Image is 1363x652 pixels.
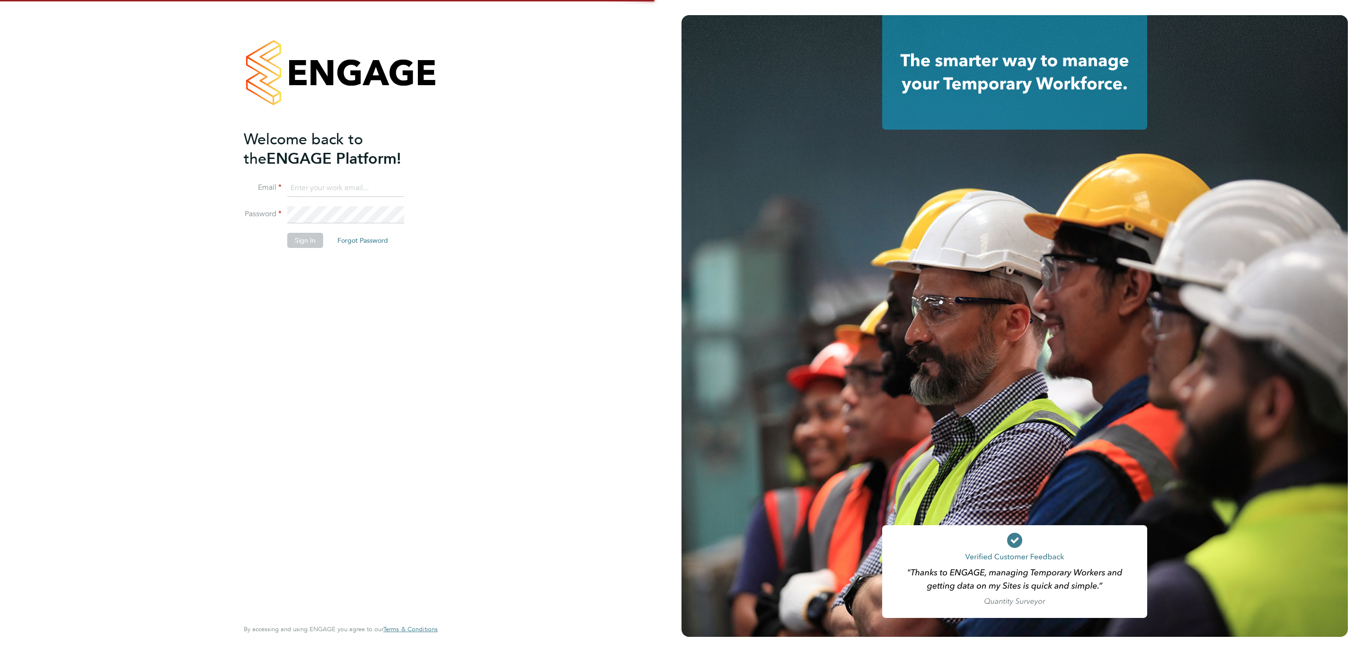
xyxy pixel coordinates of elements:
label: Password [244,209,282,219]
span: Terms & Conditions [383,625,438,633]
span: By accessing and using ENGAGE you agree to our [244,625,438,633]
label: Email [244,183,282,193]
button: Sign In [287,233,323,248]
button: Forgot Password [330,233,396,248]
h2: ENGAGE Platform! [244,130,428,168]
input: Enter your work email... [287,180,404,197]
span: Welcome back to the [244,130,363,168]
a: Terms & Conditions [383,626,438,633]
